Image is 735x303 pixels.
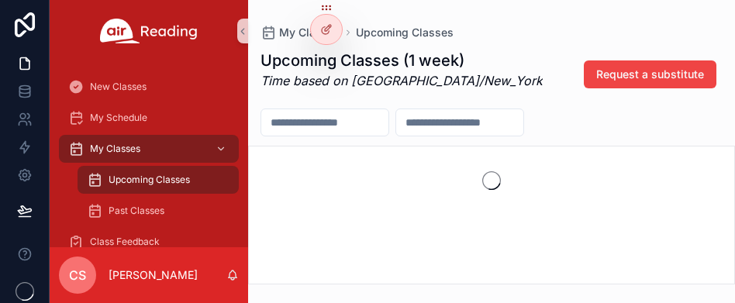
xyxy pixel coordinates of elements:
span: Request a substitute [596,67,704,82]
span: New Classes [90,81,147,93]
span: Past Classes [109,205,164,217]
span: My Classes [90,143,140,155]
img: App logo [100,19,198,43]
a: Class Feedback [59,228,239,256]
span: Upcoming Classes [109,174,190,186]
a: Upcoming Classes [78,166,239,194]
em: Time based on [GEOGRAPHIC_DATA]/New_York [261,73,543,88]
div: scrollable content [50,62,248,247]
a: Upcoming Classes [356,25,454,40]
span: My Schedule [90,112,147,124]
a: My Schedule [59,104,239,132]
button: Request a substitute [584,60,716,88]
p: [PERSON_NAME] [109,267,198,283]
a: My Classes [59,135,239,163]
a: My Classes [261,25,340,40]
a: Past Classes [78,197,239,225]
span: My Classes [279,25,340,40]
span: CS [69,266,86,284]
a: New Classes [59,73,239,101]
h1: Upcoming Classes (1 week) [261,50,543,71]
span: Class Feedback [90,236,160,248]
